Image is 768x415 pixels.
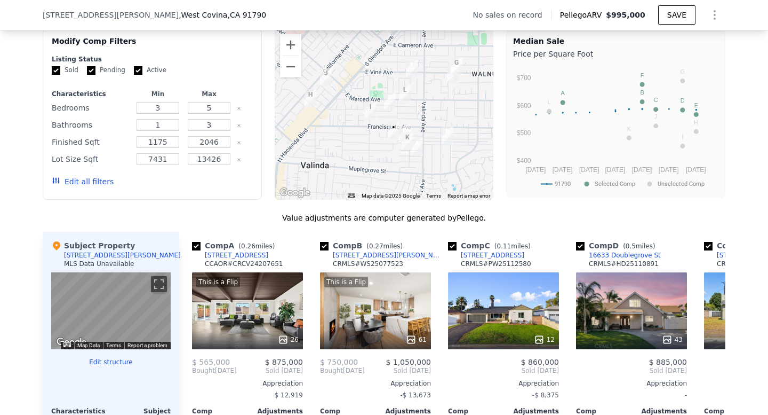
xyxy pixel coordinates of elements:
[234,242,279,250] span: ( miles)
[553,166,573,174] text: [DATE]
[52,152,130,167] div: Lot Size Sqft
[127,342,167,348] a: Report a problem
[205,251,268,260] div: [STREET_ADDRESS]
[555,181,571,187] text: 91790
[448,240,535,251] div: Comp C
[87,66,95,75] input: Pending
[52,90,130,98] div: Characteristics
[659,166,679,174] text: [DATE]
[517,102,531,109] text: $600
[63,342,71,347] button: Keyboard shortcuts
[461,260,531,268] div: CRMLS # PW25112580
[626,242,636,250] span: 0.5
[682,134,683,140] text: I
[64,251,181,260] div: [STREET_ADDRESS][PERSON_NAME]
[320,366,343,375] span: Bought
[54,335,89,349] a: Open this area in Google Maps (opens a new window)
[534,334,555,345] div: 12
[619,242,659,250] span: ( miles)
[399,84,411,103] div: 832 E Merced Ave
[51,272,171,349] div: Street View
[87,66,125,75] label: Pending
[411,138,423,156] div: 16337 Dalark St
[649,358,687,366] span: $ 885,000
[134,66,166,75] label: Active
[192,366,215,375] span: Bought
[237,106,241,111] button: Clear
[388,122,399,140] div: 734 E Alwood St
[576,240,660,251] div: Comp D
[517,129,531,137] text: $500
[561,90,565,96] text: A
[265,358,303,366] span: $ 875,000
[192,379,303,388] div: Appreciation
[497,242,511,250] span: 0.11
[192,358,230,366] span: $ 565,000
[51,358,171,366] button: Edit structure
[52,55,253,64] div: Listing Status
[526,166,546,174] text: [DATE]
[333,251,444,260] div: [STREET_ADDRESS][PERSON_NAME]
[51,240,135,251] div: Subject Property
[205,260,283,268] div: CCAOR # CRCV24207651
[406,334,427,345] div: 61
[320,68,332,86] div: 908 W Pine St
[179,10,266,20] span: , West Covina
[186,90,233,98] div: Max
[521,358,559,366] span: $ 860,000
[658,5,695,25] button: SAVE
[237,158,241,162] button: Clear
[448,251,524,260] a: [STREET_ADDRESS]
[513,61,718,195] svg: A chart.
[532,391,559,399] span: -$ 8,375
[605,166,625,174] text: [DATE]
[52,66,78,75] label: Sold
[237,366,303,375] span: Sold [DATE]
[365,101,377,120] div: 1322 S Walnut Ave
[237,123,241,128] button: Clear
[589,260,659,268] div: CRMLS # HD25110891
[305,89,316,107] div: 902 W Lucille Ave
[448,379,559,388] div: Appreciation
[694,119,698,126] text: H
[64,260,134,268] div: MLS Data Unavailable
[517,157,531,165] text: $400
[704,4,725,26] button: Show Options
[447,193,490,199] a: Report a map error
[595,181,635,187] text: Selected Comp
[560,10,606,20] span: Pellego ARV
[517,74,531,82] text: $700
[576,366,687,375] span: Sold [DATE]
[196,277,240,287] div: This is a Flip
[277,186,313,200] img: Google
[241,242,255,250] span: 0.26
[513,46,718,61] div: Price per Square Foot
[280,56,301,77] button: Zoom out
[106,342,121,348] a: Terms (opens in new tab)
[576,379,687,388] div: Appreciation
[52,36,253,55] div: Modify Comp Filters
[548,99,551,105] text: L
[192,251,268,260] a: [STREET_ADDRESS]
[442,127,453,145] div: 16633 Doublegrove St
[365,366,431,375] span: Sold [DATE]
[43,213,725,223] div: Value adjustments are computer generated by Pellego .
[681,68,685,75] text: G
[654,97,658,103] text: C
[192,240,279,251] div: Comp A
[52,66,60,75] input: Sold
[192,366,237,375] div: [DATE]
[451,57,462,75] div: 1206 E Vine Ave
[277,186,313,200] a: Open this area in Google Maps (opens a new window)
[320,366,365,375] div: [DATE]
[227,11,266,19] span: , CA 91790
[426,193,441,199] a: Terms (opens in new tab)
[43,10,179,20] span: [STREET_ADDRESS][PERSON_NAME]
[654,113,658,120] text: J
[320,240,407,251] div: Comp B
[579,166,599,174] text: [DATE]
[51,272,171,349] div: Map
[324,277,368,287] div: This is a Flip
[641,72,644,79] text: F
